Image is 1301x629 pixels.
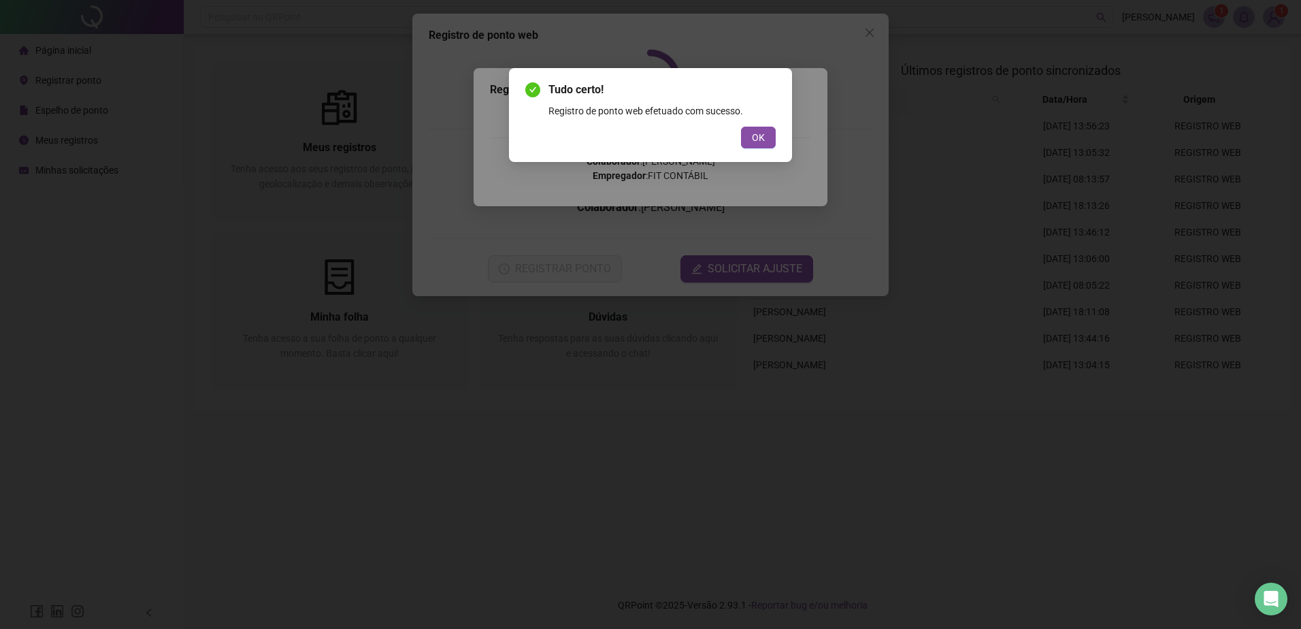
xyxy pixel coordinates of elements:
[548,82,776,98] span: Tudo certo!
[752,130,765,145] span: OK
[548,103,776,118] div: Registro de ponto web efetuado com sucesso.
[525,82,540,97] span: check-circle
[741,127,776,148] button: OK
[1255,583,1287,615] div: Open Intercom Messenger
